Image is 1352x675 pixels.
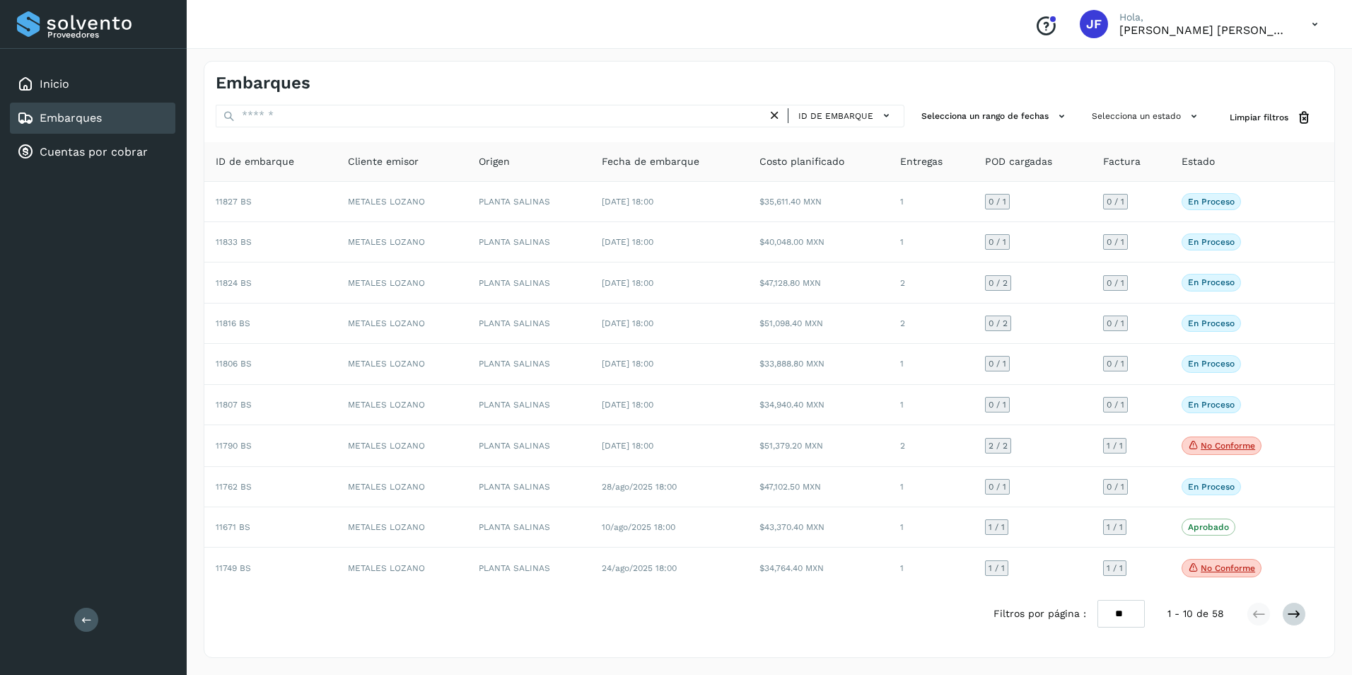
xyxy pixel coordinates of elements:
[989,564,1005,572] span: 1 / 1
[1188,522,1229,532] p: Aprobado
[467,304,590,344] td: PLANTA SALINAS
[602,197,653,207] span: [DATE] 18:00
[40,145,148,158] a: Cuentas por cobrar
[216,522,250,532] span: 11671 BS
[216,318,250,328] span: 11816 BS
[1107,564,1123,572] span: 1 / 1
[759,154,844,169] span: Costo planificado
[602,359,653,369] span: [DATE] 18:00
[889,507,974,548] td: 1
[337,182,467,222] td: METALES LOZANO
[348,154,419,169] span: Cliente emisor
[216,441,252,451] span: 11790 BS
[337,548,467,589] td: METALES LOZANO
[748,385,889,425] td: $34,940.40 MXN
[1107,279,1124,287] span: 0 / 1
[748,548,889,589] td: $34,764.40 MXN
[602,154,699,169] span: Fecha de embarque
[989,400,1006,409] span: 0 / 1
[989,359,1006,368] span: 0 / 1
[1188,237,1235,247] p: En proceso
[985,154,1052,169] span: POD cargadas
[40,77,69,91] a: Inicio
[1188,359,1235,369] p: En proceso
[989,483,1006,491] span: 0 / 1
[479,154,510,169] span: Origen
[889,425,974,467] td: 2
[602,482,677,492] span: 28/ago/2025 18:00
[1107,523,1123,531] span: 1 / 1
[748,182,889,222] td: $35,611.40 MXN
[748,344,889,384] td: $33,888.80 MXN
[467,467,590,507] td: PLANTA SALINAS
[337,222,467,262] td: METALES LOZANO
[989,442,1008,450] span: 2 / 2
[337,467,467,507] td: METALES LOZANO
[47,30,170,40] p: Proveedores
[602,522,675,532] span: 10/ago/2025 18:00
[889,304,974,344] td: 2
[467,425,590,467] td: PLANTA SALINAS
[467,385,590,425] td: PLANTA SALINAS
[798,110,873,122] span: ID de embarque
[337,262,467,303] td: METALES LOZANO
[1107,319,1124,328] span: 0 / 1
[989,197,1006,206] span: 0 / 1
[216,278,252,288] span: 11824 BS
[900,154,943,169] span: Entregas
[889,182,974,222] td: 1
[467,222,590,262] td: PLANTA SALINAS
[1188,197,1235,207] p: En proceso
[602,278,653,288] span: [DATE] 18:00
[216,359,252,369] span: 11806 BS
[1218,105,1323,131] button: Limpiar filtros
[1201,441,1255,451] p: No conforme
[1107,400,1124,409] span: 0 / 1
[1107,483,1124,491] span: 0 / 1
[989,238,1006,246] span: 0 / 1
[989,319,1008,328] span: 0 / 2
[337,425,467,467] td: METALES LOZANO
[602,318,653,328] span: [DATE] 18:00
[1107,238,1124,246] span: 0 / 1
[993,606,1086,621] span: Filtros por página :
[602,400,653,410] span: [DATE] 18:00
[794,105,898,126] button: ID de embarque
[216,73,310,93] h4: Embarques
[216,237,252,247] span: 11833 BS
[467,182,590,222] td: PLANTA SALINAS
[748,507,889,548] td: $43,370.40 MXN
[916,105,1075,128] button: Selecciona un rango de fechas
[1167,606,1224,621] span: 1 - 10 de 58
[1086,105,1207,128] button: Selecciona un estado
[1188,318,1235,328] p: En proceso
[216,197,252,207] span: 11827 BS
[1103,154,1141,169] span: Factura
[602,441,653,451] span: [DATE] 18:00
[889,548,974,589] td: 1
[1188,482,1235,492] p: En proceso
[889,222,974,262] td: 1
[1201,563,1255,573] p: No conforme
[989,279,1008,287] span: 0 / 2
[216,400,252,410] span: 11807 BS
[10,137,175,168] div: Cuentas por cobrar
[1188,400,1235,410] p: En proceso
[1188,277,1235,287] p: En proceso
[40,111,102,125] a: Embarques
[1119,11,1289,23] p: Hola,
[10,69,175,100] div: Inicio
[1107,359,1124,368] span: 0 / 1
[337,507,467,548] td: METALES LOZANO
[602,237,653,247] span: [DATE] 18:00
[748,425,889,467] td: $51,379.20 MXN
[1107,197,1124,206] span: 0 / 1
[467,344,590,384] td: PLANTA SALINAS
[337,385,467,425] td: METALES LOZANO
[216,154,294,169] span: ID de embarque
[748,304,889,344] td: $51,098.40 MXN
[216,563,251,573] span: 11749 BS
[216,482,252,492] span: 11762 BS
[889,344,974,384] td: 1
[748,467,889,507] td: $47,102.50 MXN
